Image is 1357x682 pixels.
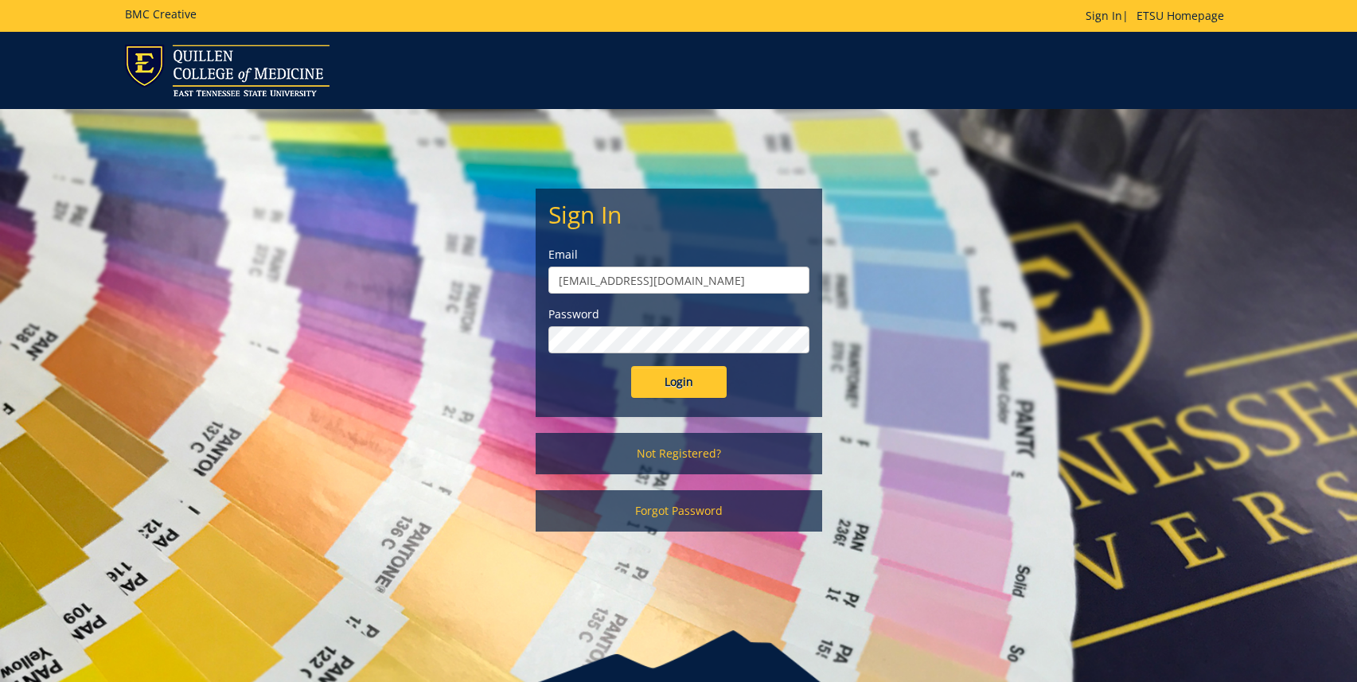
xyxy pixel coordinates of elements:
[1086,8,1232,24] p: |
[536,490,822,532] a: Forgot Password
[536,433,822,474] a: Not Registered?
[125,45,330,96] img: ETSU logo
[548,201,809,228] h2: Sign In
[125,8,197,20] h5: BMC Creative
[1086,8,1122,23] a: Sign In
[548,306,809,322] label: Password
[631,366,727,398] input: Login
[548,247,809,263] label: Email
[1129,8,1232,23] a: ETSU Homepage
